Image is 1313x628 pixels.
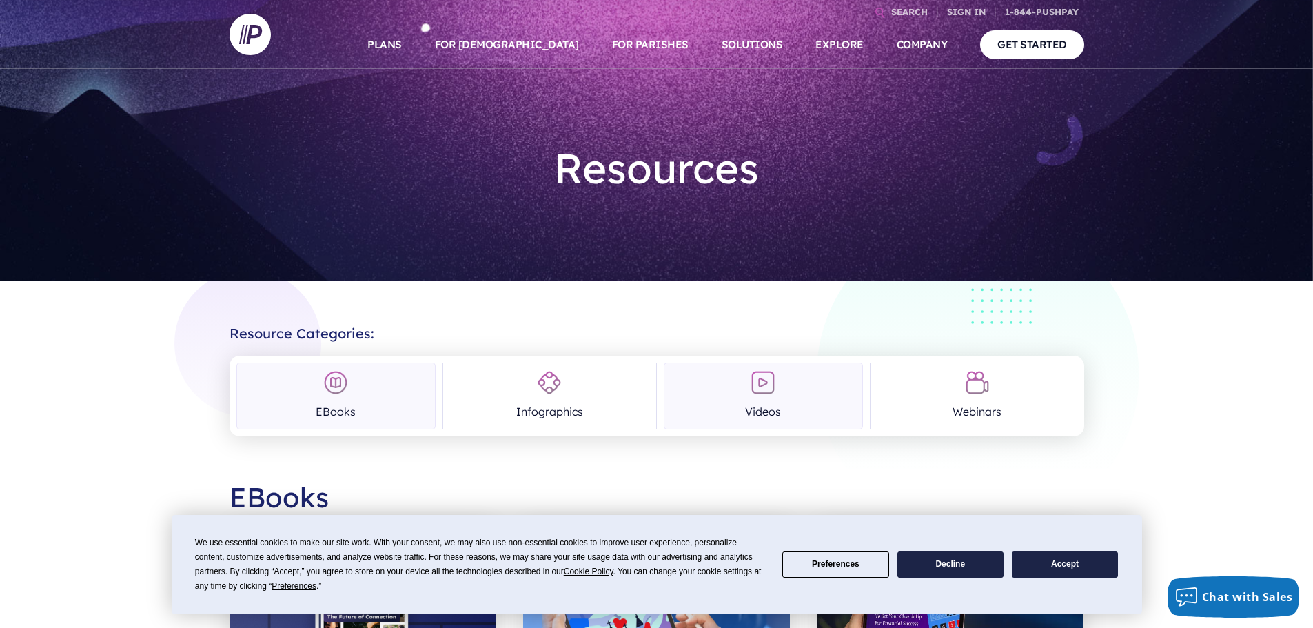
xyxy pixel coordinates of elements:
button: Accept [1012,551,1118,578]
a: GET STARTED [980,30,1084,59]
a: COMPANY [897,21,948,69]
div: We use essential cookies to make our site work. With your consent, we may also use non-essential ... [195,536,766,594]
img: Videos Icon [751,370,775,395]
h1: Resources [454,132,859,204]
a: Infographics [450,363,649,429]
button: Chat with Sales [1168,576,1300,618]
a: Videos [664,363,863,429]
a: EXPLORE [815,21,864,69]
span: Preferences [272,581,316,591]
span: Chat with Sales [1202,589,1293,605]
a: FOR [DEMOGRAPHIC_DATA] [435,21,579,69]
button: Decline [897,551,1004,578]
img: Infographics Icon [537,370,562,395]
span: Cookie Policy [564,567,613,576]
img: Webinars Icon [965,370,990,395]
img: EBooks Icon [323,370,348,395]
a: EBooks [236,363,436,429]
a: FOR PARISHES [612,21,689,69]
a: PLANS [367,21,402,69]
h2: EBooks [230,469,1084,525]
a: Webinars [877,363,1077,429]
a: SOLUTIONS [722,21,783,69]
div: Cookie Consent Prompt [172,515,1142,614]
button: Preferences [782,551,888,578]
h2: Resource Categories: [230,314,1084,342]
